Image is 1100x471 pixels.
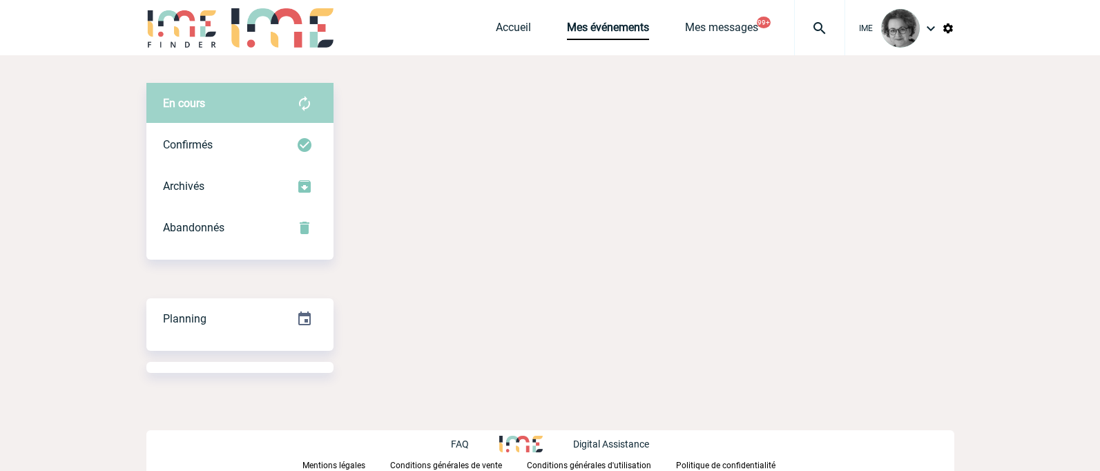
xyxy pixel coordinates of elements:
[302,458,390,471] a: Mentions légales
[163,97,205,110] span: En cours
[163,312,206,325] span: Planning
[146,298,334,338] a: Planning
[527,458,676,471] a: Conditions générales d'utilisation
[757,17,771,28] button: 99+
[146,83,334,124] div: Retrouvez ici tous vos évènements avant confirmation
[881,9,920,48] img: 101028-0.jpg
[146,8,218,48] img: IME-Finder
[496,21,531,40] a: Accueil
[163,138,213,151] span: Confirmés
[163,180,204,193] span: Archivés
[163,221,224,234] span: Abandonnés
[451,439,469,450] p: FAQ
[302,461,365,470] p: Mentions légales
[685,21,758,40] a: Mes messages
[859,23,873,33] span: IME
[676,458,798,471] a: Politique de confidentialité
[499,436,542,452] img: http://www.idealmeetingsevents.fr/
[573,439,649,450] p: Digital Assistance
[567,21,649,40] a: Mes événements
[146,207,334,249] div: Retrouvez ici tous vos événements annulés
[451,436,499,450] a: FAQ
[390,458,527,471] a: Conditions générales de vente
[146,166,334,207] div: Retrouvez ici tous les événements que vous avez décidé d'archiver
[390,461,502,470] p: Conditions générales de vente
[527,461,651,470] p: Conditions générales d'utilisation
[146,298,334,340] div: Retrouvez ici tous vos événements organisés par date et état d'avancement
[676,461,775,470] p: Politique de confidentialité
